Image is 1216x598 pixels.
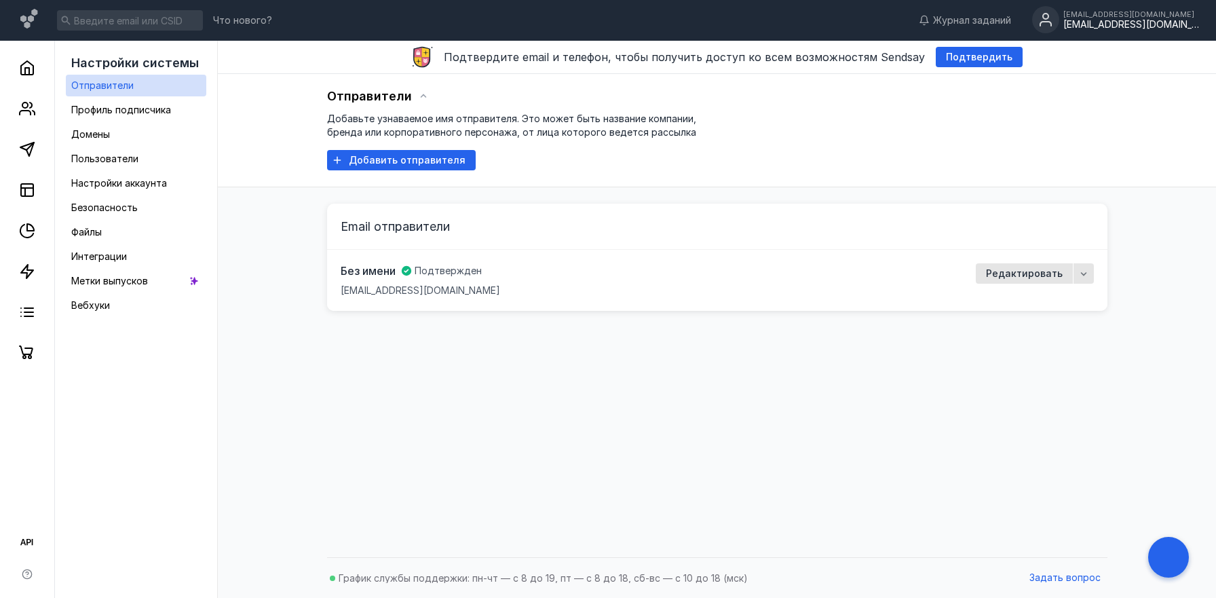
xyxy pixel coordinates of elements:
[1063,19,1199,31] div: [EMAIL_ADDRESS][DOMAIN_NAME]
[1029,572,1101,584] span: Задать вопрос
[341,284,500,297] span: [EMAIL_ADDRESS][DOMAIN_NAME]
[444,50,925,64] span: Подтвердите email и телефон, чтобы получить доступ ко всем возможностям Sendsay
[71,250,127,262] span: Интеграции
[66,172,206,194] a: Настройки аккаунта
[946,52,1012,63] span: Подтвердить
[71,79,134,91] span: Отправители
[327,89,413,103] span: Отправители
[327,150,476,170] button: Добавить отправителя
[71,128,110,140] span: Домены
[66,246,206,267] a: Интеграции
[415,264,482,278] span: Подтвержден
[66,148,206,170] a: Пользователи
[213,16,272,25] span: Что нового?
[339,572,748,584] span: График службы поддержки: пн-чт — с 8 до 19, пт — с 8 до 18, сб-вс — с 10 до 18 (мск)
[1063,10,1199,18] div: [EMAIL_ADDRESS][DOMAIN_NAME]
[71,226,102,238] span: Файлы
[71,56,199,70] span: Настройки системы
[976,263,1073,284] button: Редактировать
[71,275,148,286] span: Метки выпусков
[341,219,450,233] span: Email отправители
[66,99,206,121] a: Профиль подписчика
[933,14,1011,27] span: Журнал заданий
[66,124,206,145] a: Домены
[66,75,206,96] a: Отправители
[71,299,110,311] span: Вебхуки
[66,295,206,316] a: Вебхуки
[57,10,203,31] input: Введите email или CSID
[71,153,138,164] span: Пользователи
[66,221,206,243] a: Файлы
[936,47,1023,67] button: Подтвердить
[912,14,1018,27] a: Журнал заданий
[341,263,396,278] span: Без имени
[349,155,465,166] span: Добавить отправителя
[986,268,1063,280] span: Редактировать
[327,113,696,138] span: Добавьте узнаваемое имя отправителя. Это может быть название компании, бренда или корпоративного ...
[71,177,167,189] span: Настройки аккаунта
[71,104,171,115] span: Профиль подписчика
[66,270,206,292] a: Метки выпусков
[206,16,279,25] a: Что нового?
[66,197,206,219] a: Безопасность
[71,202,138,213] span: Безопасность
[1023,568,1107,588] button: Задать вопрос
